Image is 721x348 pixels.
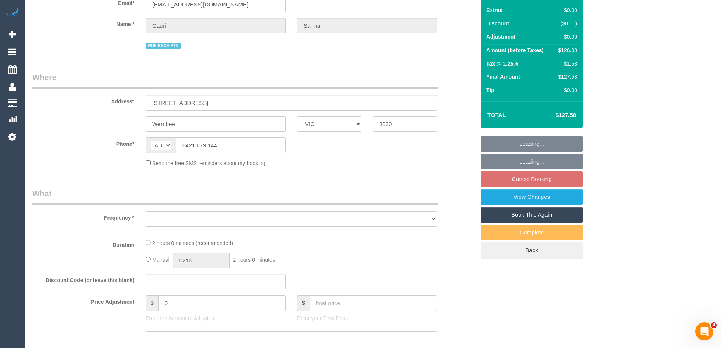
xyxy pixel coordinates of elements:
label: Duration [26,239,140,249]
label: Extras [486,6,503,14]
label: Name * [26,18,140,28]
strong: Total [487,112,506,118]
p: Enter the Amount to Adjust, or [146,314,286,322]
label: Price Adjustment [26,295,140,306]
span: PDF RECEIPTS [146,43,181,49]
label: Amount (before Taxes) [486,47,543,54]
label: Address* [26,95,140,105]
span: 2 hours 0 minutes (recommended) [152,240,233,246]
input: Suburb* [146,116,286,132]
span: $ [297,295,310,311]
label: Final Amount [486,73,520,81]
input: Last Name* [297,18,437,33]
div: $1.58 [555,60,577,67]
img: Automaid Logo [5,8,20,18]
legend: Where [32,72,438,89]
input: final price [310,295,437,311]
span: 4 [711,322,717,328]
span: Send me free SMS reminders about my booking [152,160,265,166]
label: Tip [486,86,494,94]
span: Manual [152,257,170,263]
span: 2 hours 0 minutes [233,257,275,263]
label: Discount [486,20,509,27]
div: $0.00 [555,6,577,14]
input: Post Code* [373,116,437,132]
div: $126.00 [555,47,577,54]
label: Frequency * [26,211,140,222]
div: $127.58 [555,73,577,81]
label: Adjustment [486,33,515,41]
label: Phone* [26,137,140,148]
legend: What [32,188,438,205]
div: $0.00 [555,86,577,94]
div: ($0.00) [555,20,577,27]
a: Back [481,242,583,258]
iframe: Intercom live chat [695,322,713,340]
a: Book This Again [481,207,583,223]
input: Phone* [176,137,286,153]
label: Discount Code (or leave this blank) [26,274,140,284]
h4: $127.58 [533,112,576,119]
label: Tax @ 1.25% [486,60,518,67]
div: $0.00 [555,33,577,41]
p: Enter your Final Price [297,314,437,322]
span: $ [146,295,158,311]
a: View Changes [481,189,583,205]
input: First Name* [146,18,286,33]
